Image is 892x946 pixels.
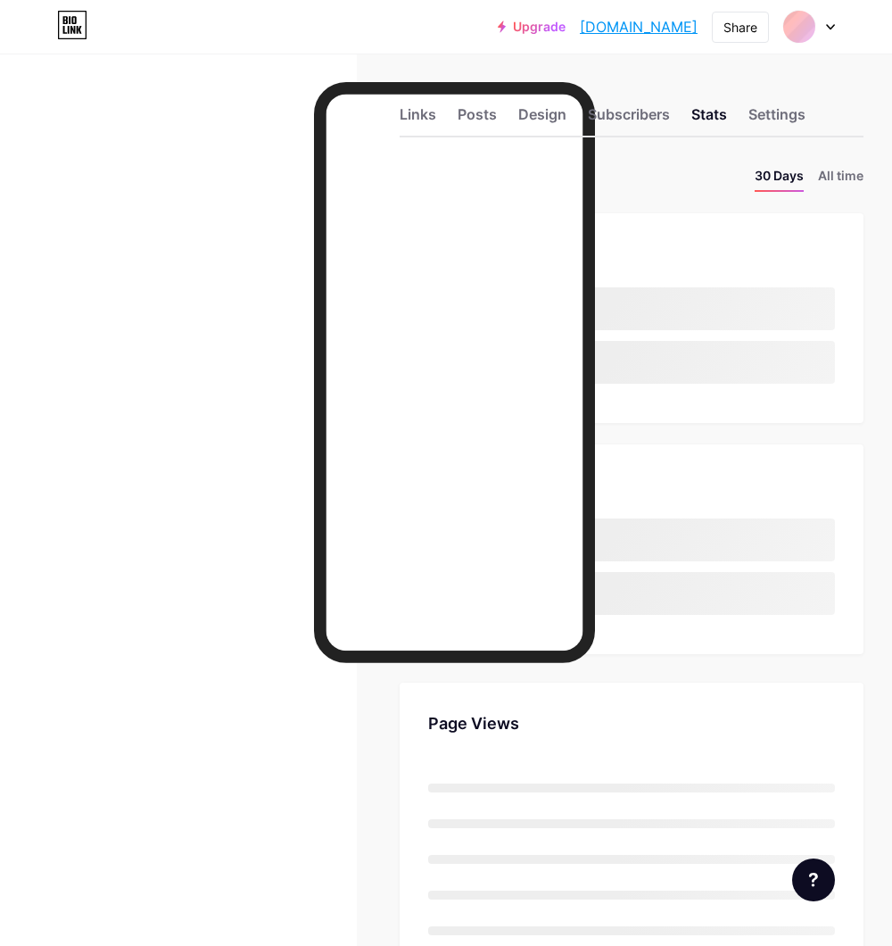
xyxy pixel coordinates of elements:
div: Top Socials [428,473,835,497]
div: Stats [691,104,727,136]
li: 30 Days [755,166,804,192]
div: Share [723,18,757,37]
li: All time [818,166,863,192]
div: Subscribers [588,104,670,136]
div: Design [518,104,566,136]
div: Posts [458,104,497,136]
a: [DOMAIN_NAME] [580,16,698,37]
a: Upgrade [498,20,566,34]
div: Links [400,104,436,136]
div: Settings [748,104,805,136]
div: Page Views [428,711,835,735]
div: Top Links [428,242,835,266]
